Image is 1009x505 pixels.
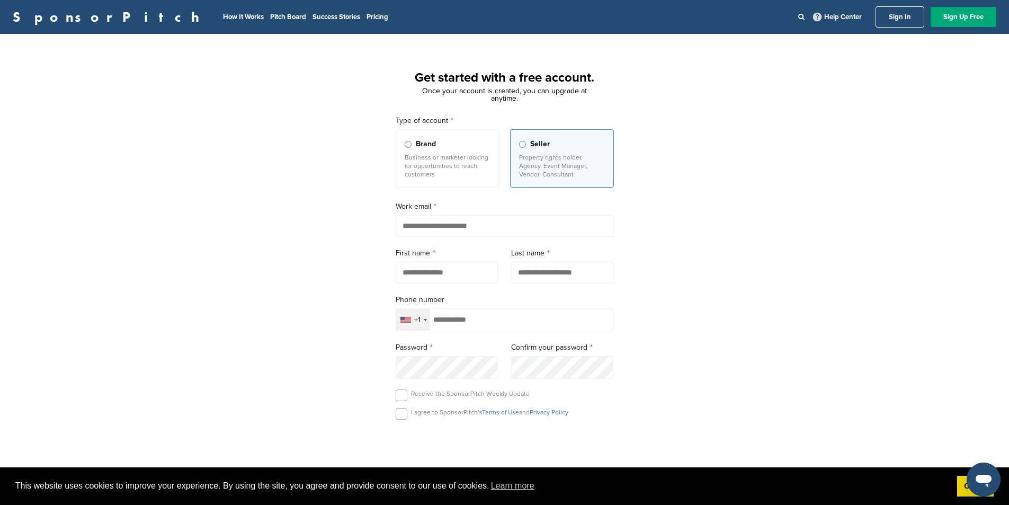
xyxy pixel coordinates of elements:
a: Sign In [876,6,924,28]
label: First name [396,247,498,259]
a: Success Stories [312,13,360,21]
p: Property rights holder, Agency, Event Manager, Vendor, Consultant [519,153,605,179]
iframe: Botó per iniciar la finestra de missatges [967,463,1001,497]
div: Selected country [396,309,430,331]
div: +1 [414,316,421,324]
p: Receive the SponsorPitch Weekly Update [411,389,530,398]
a: SponsorPitch [13,10,206,24]
label: Work email [396,201,614,212]
a: dismiss cookie message [957,476,994,497]
a: How It Works [223,13,264,21]
span: Brand [416,138,436,150]
a: Privacy Policy [530,409,568,416]
a: Pitch Board [270,13,306,21]
iframe: reCAPTCHA [444,432,565,463]
input: Brand Business or marketer looking for opportunities to reach customers [405,141,412,148]
a: Terms of Use [482,409,519,416]
p: I agree to SponsorPitch’s and [411,408,568,417]
span: Seller [530,138,550,150]
a: Pricing [367,13,388,21]
span: This website uses cookies to improve your experience. By using the site, you agree and provide co... [15,478,949,494]
input: Seller Property rights holder, Agency, Event Manager, Vendor, Consultant [519,141,526,148]
label: Last name [511,247,614,259]
label: Phone number [396,294,614,306]
a: Sign Up Free [931,7,996,27]
span: Once your account is created, you can upgrade at anytime. [422,86,587,103]
a: Help Center [811,11,864,23]
a: learn more about cookies [489,478,536,494]
label: Confirm your password [511,342,614,353]
label: Password [396,342,498,353]
label: Type of account [396,115,614,127]
p: Business or marketer looking for opportunities to reach customers [405,153,490,179]
h1: Get started with a free account. [383,68,627,87]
